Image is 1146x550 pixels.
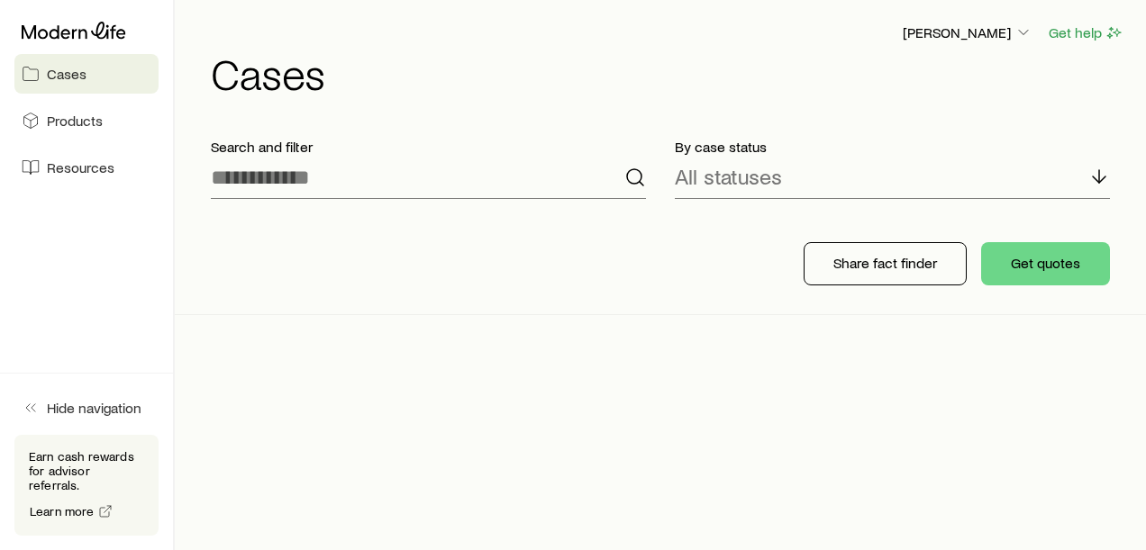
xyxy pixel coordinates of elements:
[47,112,103,130] span: Products
[804,242,967,285] button: Share fact finder
[14,54,159,94] a: Cases
[833,254,937,272] p: Share fact finder
[14,388,159,428] button: Hide navigation
[14,148,159,187] a: Resources
[47,65,86,83] span: Cases
[675,164,782,189] p: All statuses
[14,435,159,536] div: Earn cash rewards for advisor referrals.Learn more
[14,101,159,140] a: Products
[211,138,646,156] p: Search and filter
[981,242,1110,285] button: Get quotes
[29,449,144,492] p: Earn cash rewards for advisor referrals.
[211,51,1124,95] h1: Cases
[903,23,1032,41] p: [PERSON_NAME]
[1048,23,1124,43] button: Get help
[47,399,141,417] span: Hide navigation
[47,158,114,176] span: Resources
[675,138,1110,156] p: By case status
[30,505,95,518] span: Learn more
[902,23,1033,44] button: [PERSON_NAME]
